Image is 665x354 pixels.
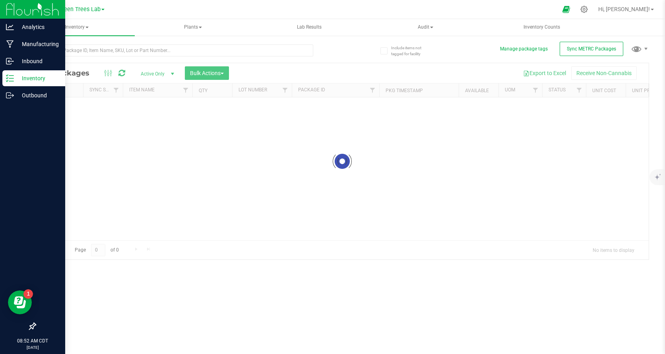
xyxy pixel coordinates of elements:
span: Audit [368,19,483,35]
a: Inventory [19,19,135,36]
span: Green Trees Lab [58,6,101,13]
p: Inbound [14,56,62,66]
a: Inventory Counts [484,19,600,36]
iframe: Resource center [8,290,32,314]
a: Lab Results [252,19,367,36]
inline-svg: Outbound [6,91,14,99]
span: Inventory Counts [513,24,571,31]
p: [DATE] [4,344,62,350]
a: Audit [368,19,484,36]
inline-svg: Inventory [6,74,14,82]
span: Lab Results [286,24,332,31]
button: Manage package tags [500,46,548,52]
p: Manufacturing [14,39,62,49]
span: Open Ecommerce Menu [557,2,575,17]
span: Plants [136,19,251,35]
span: Include items not tagged for facility [391,45,431,57]
button: Sync METRC Packages [560,42,623,56]
inline-svg: Inbound [6,57,14,65]
p: Inventory [14,74,62,83]
a: Plants [136,19,251,36]
p: 08:52 AM CDT [4,337,62,344]
p: Analytics [14,22,62,32]
span: Sync METRC Packages [567,46,616,52]
inline-svg: Analytics [6,23,14,31]
span: Hi, [PERSON_NAME]! [598,6,650,12]
input: Search Package ID, Item Name, SKU, Lot or Part Number... [35,44,313,56]
div: Manage settings [579,6,589,13]
inline-svg: Manufacturing [6,40,14,48]
p: Outbound [14,91,62,100]
iframe: Resource center unread badge [23,289,33,299]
